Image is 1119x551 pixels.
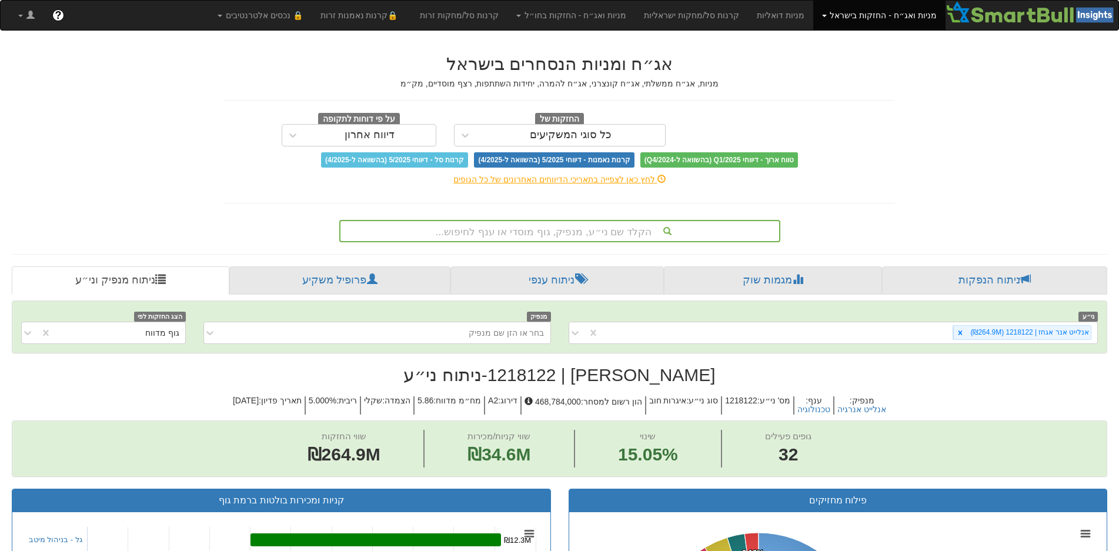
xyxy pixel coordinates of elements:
span: טווח ארוך - דיווחי Q1/2025 (בהשוואה ל-Q4/2024) [640,152,798,168]
a: מניות ואג״ח - החזקות בישראל [813,1,946,30]
h5: מח״מ מדווח : 5.86 [413,396,484,415]
span: 15.05% [618,442,678,467]
button: אנלייט אנרגיה [837,405,886,414]
h5: מניות, אג״ח ממשלתי, אג״ח קונצרני, אג״ח להמרה, יחידות השתתפות, רצף מוסדיים, מק״מ [225,79,895,88]
span: מנפיק [527,312,551,322]
a: גל - בניהול מיטב [29,535,82,544]
div: גוף מדווח [145,327,179,339]
a: מניות דואליות [748,1,813,30]
a: ניתוח ענפי [450,266,664,295]
a: קרנות סל/מחקות ישראליות [635,1,748,30]
tspan: ₪12.3M [504,536,531,545]
h5: סוג ני״ע : איגרות חוב [645,396,721,415]
div: כל סוגי המשקיעים [530,129,612,141]
span: ני״ע [1078,312,1098,322]
h5: הון רשום למסחר : 468,784,000 [520,396,644,415]
span: גופים פעילים [765,431,811,441]
div: לחץ כאן לצפייה בתאריכי הדיווחים האחרונים של כל הגופים [216,173,904,185]
h2: [PERSON_NAME] | 1218122 - ניתוח ני״ע [12,365,1107,385]
div: דיווח אחרון [345,129,395,141]
span: שווי החזקות [322,431,366,441]
a: פרופיל משקיע [229,266,450,295]
div: אנלייט אנר אגחז | 1218122 (₪264.9M) [967,326,1091,339]
h3: קניות ומכירות בולטות ברמת גוף [21,495,542,506]
a: ניתוח הנפקות [882,266,1107,295]
h5: הצמדה : שקלי [360,396,413,415]
span: 32 [765,442,811,467]
a: 🔒קרנות נאמנות זרות [312,1,412,30]
span: שינוי [640,431,656,441]
h5: ריבית : 5.000% [305,396,360,415]
h5: תאריך פדיון : [DATE] [230,396,305,415]
a: מגמות שוק [664,266,882,295]
span: החזקות של [535,113,584,126]
div: הקלד שם ני״ע, מנפיק, גוף מוסדי או ענף לחיפוש... [340,221,779,241]
a: מניות ואג״ח - החזקות בחו״ל [507,1,635,30]
a: קרנות סל/מחקות זרות [411,1,507,30]
span: קרנות סל - דיווחי 5/2025 (בהשוואה ל-4/2025) [321,152,468,168]
a: ? [44,1,73,30]
span: שווי קניות/מכירות [467,431,530,441]
button: טכנולוגיה [797,405,830,414]
span: קרנות נאמנות - דיווחי 5/2025 (בהשוואה ל-4/2025) [474,152,634,168]
a: 🔒 נכסים אלטרנטיבים [209,1,312,30]
h5: מס' ני״ע : 1218122 [721,396,793,415]
h5: דירוג : A2 [484,396,520,415]
span: ₪34.6M [467,445,530,464]
h2: אג״ח ומניות הנסחרים בישראל [225,54,895,74]
a: ניתוח מנפיק וני״ע [12,266,229,295]
img: Smartbull [946,1,1118,24]
h3: פילוח מחזיקים [578,495,1098,506]
span: על פי דוחות לתקופה [318,113,400,126]
span: ₪264.9M [308,445,380,464]
span: ? [55,9,61,21]
div: בחר או הזן שם מנפיק [469,327,545,339]
h5: מנפיק : [833,396,889,415]
span: הצג החזקות לפי [134,312,186,322]
h5: ענף : [793,396,833,415]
